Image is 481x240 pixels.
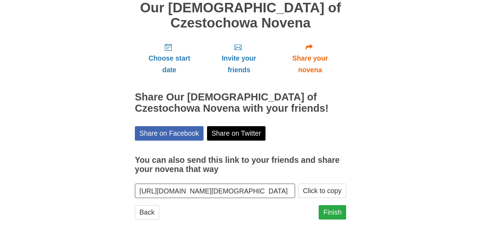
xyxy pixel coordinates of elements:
button: Click to copy [298,184,346,198]
a: Share on Facebook [135,126,204,141]
a: Choose start date [135,37,204,79]
a: Finish [319,205,346,220]
a: Share on Twitter [207,126,266,141]
a: Invite your friends [204,37,274,79]
a: Share your novena [274,37,346,79]
h3: You can also send this link to your friends and share your novena that way [135,156,346,174]
a: Back [135,205,159,220]
h1: Our [DEMOGRAPHIC_DATA] of Czestochowa Novena [135,0,346,30]
h2: Share Our [DEMOGRAPHIC_DATA] of Czestochowa Novena with your friends! [135,92,346,114]
span: Share your novena [281,53,339,76]
span: Invite your friends [211,53,267,76]
span: Choose start date [142,53,197,76]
